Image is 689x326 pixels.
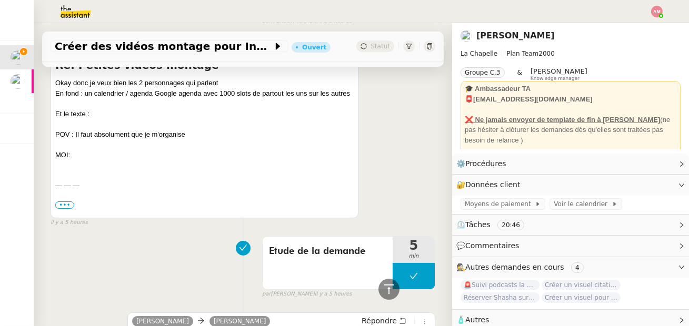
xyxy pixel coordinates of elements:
span: Créer des vidéos montage pour Instagram [55,41,273,52]
div: ne pas hésiter à clôturer les demandes dès qu'elles sont traitées pas besoin de relance ) [465,115,676,146]
img: users%2F37wbV9IbQuXMU0UH0ngzBXzaEe12%2Favatar%2Fcba66ece-c48a-48c8-9897-a2adc1834457 [461,30,472,42]
h4: Re: Petites vidéos montage [55,58,354,73]
img: users%2F37wbV9IbQuXMU0UH0ngzBXzaEe12%2Favatar%2Fcba66ece-c48a-48c8-9897-a2adc1834457 [11,50,25,65]
div: ⚙️Procédures [452,154,689,174]
span: Données client [465,180,521,189]
span: Autres demandes en cours [465,263,564,271]
u: ❌ Ne jamais envoyer de template de fin à [PERSON_NAME] [465,116,660,124]
span: Répondre [362,315,397,326]
div: 💬Commentaires [452,236,689,256]
a: [PERSON_NAME] [209,317,271,326]
span: Créer un visuel pour Masterclass Notion [542,292,621,303]
span: Réserver Shasha sur le toit [461,292,540,303]
div: ⏲️Tâches 20:46 [452,215,689,235]
div: 📮 [465,94,676,105]
div: 🕵️Autres demandes en cours 4 [452,257,689,278]
span: min [393,252,435,261]
span: 💬 [456,241,524,250]
div: Okay donc je veux bien les 2 personnages qui parlent En fond : un calendrier / agenda Google agen... [55,78,354,160]
span: 2000 [538,50,555,57]
span: Etude de la demande [269,243,386,259]
strong: 🎓 Ambassadeur TA [465,85,531,93]
span: Plan Team [506,50,538,57]
span: 🧴 [456,315,489,324]
span: [PERSON_NAME] [531,67,587,75]
span: 🕵️ [456,263,588,271]
span: 🔐 [456,179,525,191]
div: 🔐Données client [452,175,689,195]
span: 5 [393,239,435,252]
span: Autres [465,315,489,324]
app-user-label: Knowledge manager [531,67,587,81]
div: Ouvert [302,44,326,50]
img: users%2FtCsipqtBlIT0KMI9BbuMozwVXMC3%2Favatar%2Fa3e4368b-cceb-4a6e-a304-dbe285d974c7 [11,74,25,89]
span: Tâches [465,220,491,229]
span: il y a 5 heures [315,290,352,299]
nz-tag: 20:46 [497,220,524,230]
span: & [517,67,522,81]
span: par [262,290,271,299]
strong: [EMAIL_ADDRESS][DOMAIN_NAME] [473,95,593,103]
nz-tag: Groupe C.3 [461,67,505,78]
span: Statut [371,43,390,50]
div: — — — [55,180,354,191]
u: ( [660,116,662,124]
a: [PERSON_NAME] [476,30,555,40]
a: [PERSON_NAME] [132,317,193,326]
span: ⚙️ [456,158,511,170]
span: 🚨Suivi podcasts la chapelle radio 18 août 2025 [461,280,540,290]
span: La Chapelle [461,50,497,57]
span: Moyens de paiement [465,199,535,209]
span: ⏲️ [456,220,533,229]
nz-tag: 4 [571,262,584,273]
span: Voir le calendrier [554,199,611,209]
span: Procédures [465,159,506,168]
span: ••• [55,201,74,209]
span: il y a 5 heures [51,218,88,227]
span: Commentaires [465,241,519,250]
small: [PERSON_NAME] [262,290,352,299]
span: Knowledge manager [531,76,580,81]
span: Créer un visuel citation [542,280,621,290]
img: svg [651,6,663,17]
